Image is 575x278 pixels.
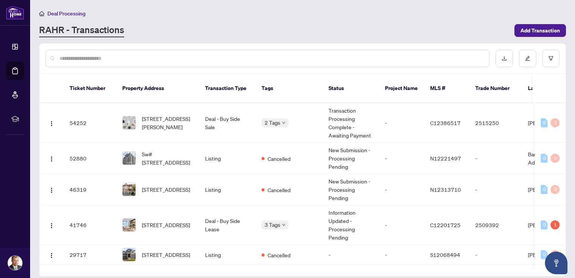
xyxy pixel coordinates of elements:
button: Add Transaction [514,24,566,37]
div: 0 [541,250,548,259]
td: - [379,205,424,245]
span: [STREET_ADDRESS] [142,251,190,259]
td: - [469,245,522,265]
div: 0 [541,185,548,194]
td: Listing [199,245,256,265]
td: - [322,245,379,265]
span: N12313710 [430,186,461,193]
img: Logo [49,156,55,162]
th: Property Address [116,74,199,103]
button: Logo [46,183,58,196]
th: Project Name [379,74,424,103]
td: Listing [199,143,256,174]
span: [STREET_ADDRESS] [142,185,190,194]
div: 0 [551,154,560,163]
td: - [469,174,522,205]
span: Cancelled [268,154,291,163]
span: down [282,223,286,227]
td: Information Updated - Processing Pending [322,205,379,245]
td: New Submission - Processing Pending [322,174,379,205]
td: 52880 [64,143,116,174]
td: 2509392 [469,205,522,245]
span: S12068494 [430,251,460,258]
button: Logo [46,152,58,164]
div: 0 [541,154,548,163]
td: Deal - Buy Side Sale [199,103,256,143]
div: 0 [551,185,560,194]
span: Cancelled [268,251,291,259]
img: thumbnail-img [123,116,135,129]
button: Logo [46,249,58,261]
td: Deal - Buy Side Lease [199,205,256,245]
img: thumbnail-img [123,218,135,231]
td: 54252 [64,103,116,143]
span: Add Transaction [520,24,560,37]
span: C12201725 [430,221,461,228]
td: 46319 [64,174,116,205]
td: - [379,103,424,143]
span: Cancelled [268,186,291,194]
button: Open asap [545,252,567,274]
td: - [469,143,522,174]
span: 3 Tags [265,220,280,229]
th: Ticket Number [64,74,116,103]
span: download [502,56,507,61]
th: Tags [256,74,322,103]
div: 0 [551,118,560,127]
span: Sw#[STREET_ADDRESS] [142,150,193,166]
img: Logo [49,187,55,193]
td: New Submission - Processing Pending [322,143,379,174]
button: Logo [46,219,58,231]
div: 0 [541,118,548,127]
span: filter [548,56,554,61]
th: MLS # [424,74,469,103]
span: Deal Processing [47,10,85,17]
span: [STREET_ADDRESS] [142,221,190,229]
td: 29717 [64,245,116,265]
div: 1 [551,220,560,229]
img: Logo [49,121,55,127]
button: edit [519,50,536,67]
img: thumbnail-img [123,248,135,261]
th: Transaction Type [199,74,256,103]
button: download [496,50,513,67]
th: Status [322,74,379,103]
div: 0 [551,250,560,259]
span: N12221497 [430,155,461,162]
div: 0 [541,220,548,229]
img: Logo [49,223,55,229]
td: Transaction Processing Complete - Awaiting Payment [322,103,379,143]
img: thumbnail-img [123,152,135,165]
span: home [39,11,44,16]
span: C12386517 [430,119,461,126]
span: 2 Tags [265,118,280,127]
td: 41746 [64,205,116,245]
button: filter [542,50,560,67]
td: 2515250 [469,103,522,143]
img: Profile Icon [8,256,22,270]
span: down [282,121,286,125]
img: Logo [49,252,55,258]
img: logo [6,6,24,20]
td: - [379,174,424,205]
span: edit [525,56,530,61]
th: Trade Number [469,74,522,103]
span: [STREET_ADDRESS][PERSON_NAME] [142,115,193,131]
td: Listing [199,174,256,205]
button: Logo [46,117,58,129]
img: thumbnail-img [123,183,135,196]
td: - [379,143,424,174]
td: - [379,245,424,265]
a: RAHR - Transactions [39,24,124,37]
